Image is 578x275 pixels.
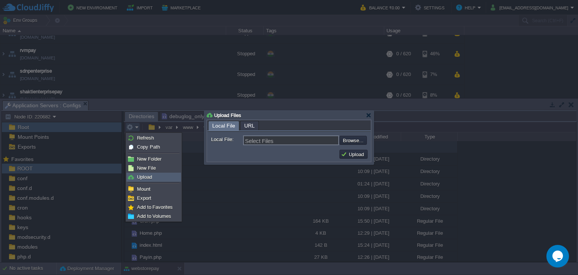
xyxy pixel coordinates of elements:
span: Refresh [137,135,154,141]
span: Local File [212,121,235,131]
span: Upload Files [214,112,241,118]
span: Mount [137,186,151,192]
span: Upload [137,174,152,180]
a: Add to Favorites [127,203,181,211]
span: New File [137,165,156,171]
span: Export [137,195,151,201]
span: Add to Volumes [137,213,171,219]
a: New File [127,164,181,172]
label: Local File: [211,135,242,143]
span: New Folder [137,156,161,162]
a: Export [127,194,181,202]
span: URL [244,121,255,130]
iframe: chat widget [546,245,570,267]
a: Upload [127,173,181,181]
a: Mount [127,185,181,193]
a: Add to Volumes [127,212,181,220]
span: Add to Favorites [137,204,173,210]
a: Refresh [127,134,181,142]
a: New Folder [127,155,181,163]
button: Upload [341,151,366,158]
span: Copy Path [137,144,160,150]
